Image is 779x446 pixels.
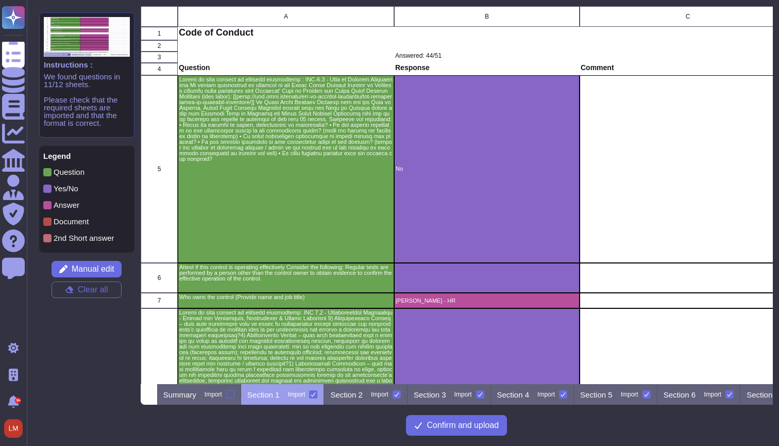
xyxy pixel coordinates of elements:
p: Section 3 [414,391,446,399]
p: Section 4 [497,391,530,399]
p: Section 7 [747,391,779,399]
p: Summary [163,391,196,399]
p: Yes/No [54,185,78,192]
div: Import [205,391,222,398]
p: Answer [54,201,79,209]
p: Document [54,218,89,225]
p: Legend [43,152,130,160]
span: Manual edit [72,265,114,273]
button: Clear all [52,282,122,298]
button: Confirm and upload [406,415,507,436]
span: Clear all [78,286,108,294]
p: Section 5 [580,391,613,399]
img: instruction [44,17,130,57]
button: Manual edit [52,261,122,277]
div: Import [537,391,555,398]
p: Section 1 [247,391,280,399]
div: Import [287,391,305,398]
p: Section 2 [330,391,363,399]
div: Import [454,391,472,398]
p: 2nd Short answer [54,234,114,242]
img: user [4,419,23,438]
div: Import [704,391,721,398]
p: Instructions : [44,61,130,69]
div: grid [141,6,773,384]
div: 9+ [15,398,21,404]
button: user [2,417,30,440]
span: Confirm and upload [427,421,499,430]
div: Import [371,391,388,398]
p: We found questions in 11/12 sheets. Please check that the required sheets are imported and that t... [44,73,130,127]
p: Question [54,168,84,176]
div: Import [621,391,638,398]
p: Section 6 [664,391,696,399]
